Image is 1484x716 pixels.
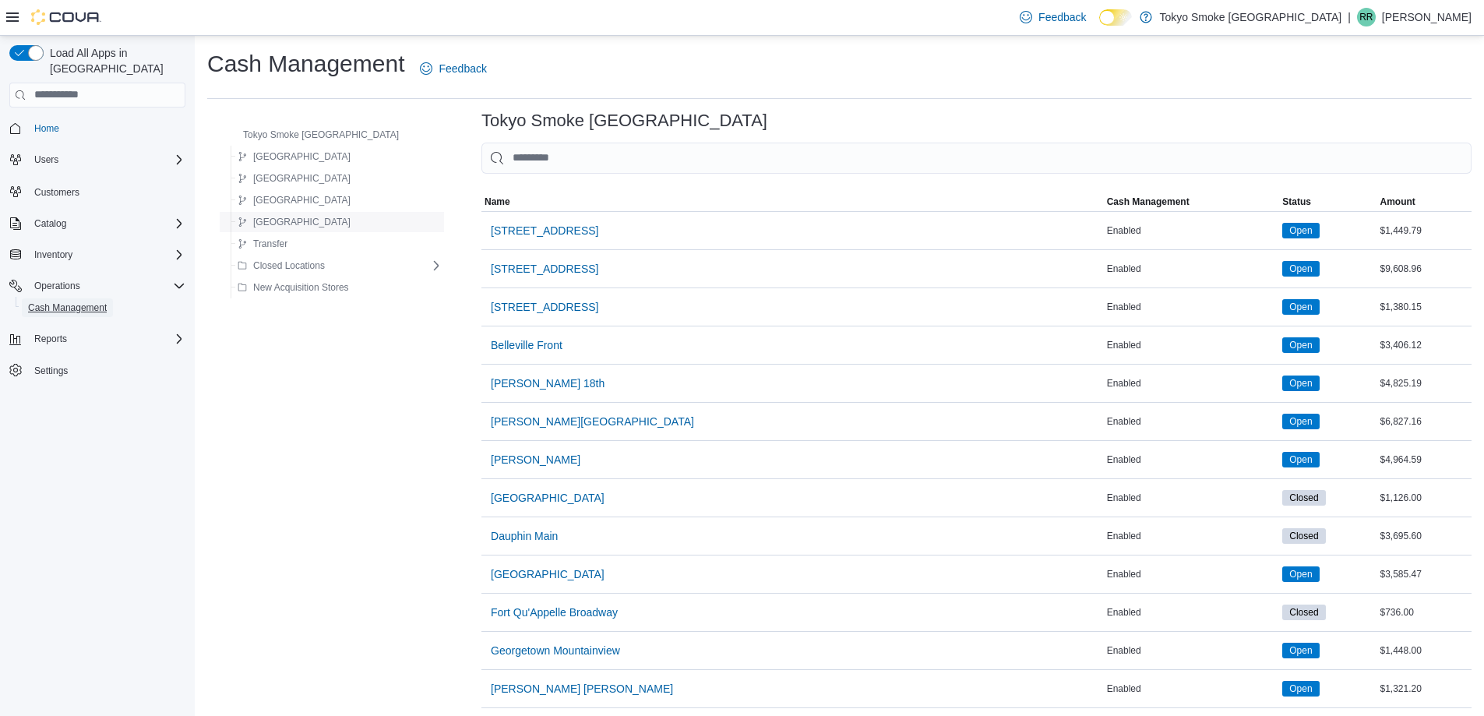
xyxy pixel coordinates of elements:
h1: Cash Management [207,48,404,79]
span: Amount [1380,196,1415,208]
button: Catalog [28,214,72,233]
button: [PERSON_NAME][GEOGRAPHIC_DATA] [485,406,700,437]
button: Catalog [3,213,192,235]
button: Amount [1377,192,1472,211]
span: [PERSON_NAME] 18th [491,376,605,391]
span: Load All Apps in [GEOGRAPHIC_DATA] [44,45,185,76]
input: This is a search bar. As you type, the results lower in the page will automatically filter. [481,143,1472,174]
span: Open [1282,643,1319,658]
span: [STREET_ADDRESS] [491,299,598,315]
span: Open [1289,414,1312,429]
div: $1,126.00 [1377,489,1472,507]
button: [STREET_ADDRESS] [485,291,605,323]
div: $6,827.16 [1377,412,1472,431]
button: Fort Qu'Appelle Broadway [485,597,624,628]
span: Cash Management [1107,196,1190,208]
button: [GEOGRAPHIC_DATA] [485,559,611,590]
div: Enabled [1104,679,1280,698]
span: Catalog [34,217,66,230]
button: Inventory [3,244,192,266]
span: [GEOGRAPHIC_DATA] [491,490,605,506]
p: [PERSON_NAME] [1382,8,1472,26]
div: Enabled [1104,336,1280,354]
span: Users [28,150,185,169]
span: Open [1289,262,1312,276]
div: $3,695.60 [1377,527,1472,545]
button: Home [3,117,192,139]
span: [STREET_ADDRESS] [491,223,598,238]
a: Feedback [414,53,492,84]
button: Operations [28,277,86,295]
span: Open [1289,453,1312,467]
h3: Tokyo Smoke [GEOGRAPHIC_DATA] [481,111,767,130]
span: Status [1282,196,1311,208]
div: $1,380.15 [1377,298,1472,316]
div: Enabled [1104,259,1280,278]
span: [GEOGRAPHIC_DATA] [253,194,351,206]
span: [GEOGRAPHIC_DATA] [253,172,351,185]
span: Open [1282,337,1319,353]
p: Tokyo Smoke [GEOGRAPHIC_DATA] [1160,8,1342,26]
span: Closed Locations [253,259,325,272]
span: Cash Management [22,298,185,317]
button: Belleville Front [485,330,569,361]
span: Reports [34,333,67,345]
div: $9,608.96 [1377,259,1472,278]
span: Open [1282,299,1319,315]
button: Reports [3,328,192,350]
span: Open [1289,338,1312,352]
div: $1,449.79 [1377,221,1472,240]
div: Enabled [1104,374,1280,393]
span: [PERSON_NAME][GEOGRAPHIC_DATA] [491,414,694,429]
button: Customers [3,180,192,203]
span: Reports [28,330,185,348]
a: Home [28,119,65,138]
span: Home [28,118,185,138]
button: [STREET_ADDRESS] [485,215,605,246]
span: [PERSON_NAME] [491,452,580,467]
span: Open [1282,452,1319,467]
div: Enabled [1104,298,1280,316]
a: Customers [28,183,86,202]
button: Cash Management [1104,192,1280,211]
button: Settings [3,359,192,382]
a: Feedback [1013,2,1092,33]
div: $4,825.19 [1377,374,1472,393]
button: [GEOGRAPHIC_DATA] [231,191,357,210]
span: [GEOGRAPHIC_DATA] [491,566,605,582]
button: Transfer [231,235,294,253]
span: Open [1282,223,1319,238]
span: Fort Qu'Appelle Broadway [491,605,618,620]
span: [STREET_ADDRESS] [491,261,598,277]
span: Feedback [1038,9,1086,25]
span: [PERSON_NAME] [PERSON_NAME] [491,681,673,697]
span: Catalog [28,214,185,233]
span: Tokyo Smoke [GEOGRAPHIC_DATA] [243,129,399,141]
span: New Acquisition Stores [253,281,349,294]
span: Open [1282,681,1319,697]
button: Cash Management [16,297,192,319]
button: Name [481,192,1104,211]
span: Open [1289,376,1312,390]
div: Reone Ross [1357,8,1376,26]
span: Open [1289,300,1312,314]
span: Open [1289,682,1312,696]
div: Enabled [1104,489,1280,507]
span: [GEOGRAPHIC_DATA] [253,216,351,228]
span: Open [1282,376,1319,391]
span: Closed [1282,490,1325,506]
span: Settings [34,365,68,377]
div: Enabled [1104,603,1280,622]
div: $4,964.59 [1377,450,1472,469]
button: [GEOGRAPHIC_DATA] [231,147,357,166]
span: Home [34,122,59,135]
span: Open [1282,261,1319,277]
span: Belleville Front [491,337,562,353]
button: [GEOGRAPHIC_DATA] [231,169,357,188]
span: RR [1359,8,1373,26]
button: Users [3,149,192,171]
span: Closed [1282,605,1325,620]
span: Closed [1289,529,1318,543]
button: Dauphin Main [485,520,564,552]
button: Inventory [28,245,79,264]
